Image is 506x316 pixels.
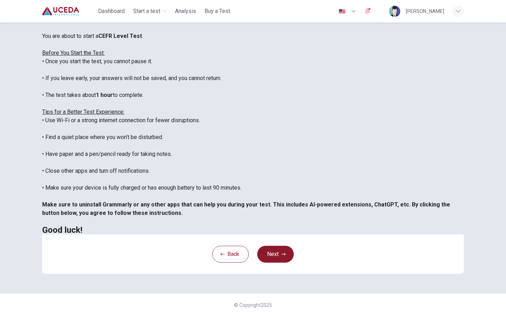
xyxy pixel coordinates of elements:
[98,33,142,39] b: CEFR Level Test
[205,7,230,15] span: Buy a Test
[175,7,196,15] span: Analysis
[202,5,233,18] button: Buy a Test
[212,246,249,263] button: Back
[42,4,95,18] a: Uceda logo
[96,92,113,98] b: 1 hour
[42,4,79,18] img: Uceda logo
[257,246,294,263] button: Next
[42,108,124,115] u: Tips for a Better Test Experience:
[95,5,128,18] button: Dashboard
[98,7,125,15] span: Dashboard
[389,6,400,17] img: Profile picture
[133,7,160,15] span: Start a test
[172,5,199,18] button: Analysis
[406,7,444,15] div: [PERSON_NAME]
[42,50,105,56] u: Before You Start the Test:
[130,5,169,18] button: Start a test
[42,226,464,234] h2: Good luck!
[338,9,346,14] img: en
[42,201,410,208] b: Make sure to uninstall Grammarly or any other apps that can help you during your test. This inclu...
[234,302,272,308] span: © Copyright 2025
